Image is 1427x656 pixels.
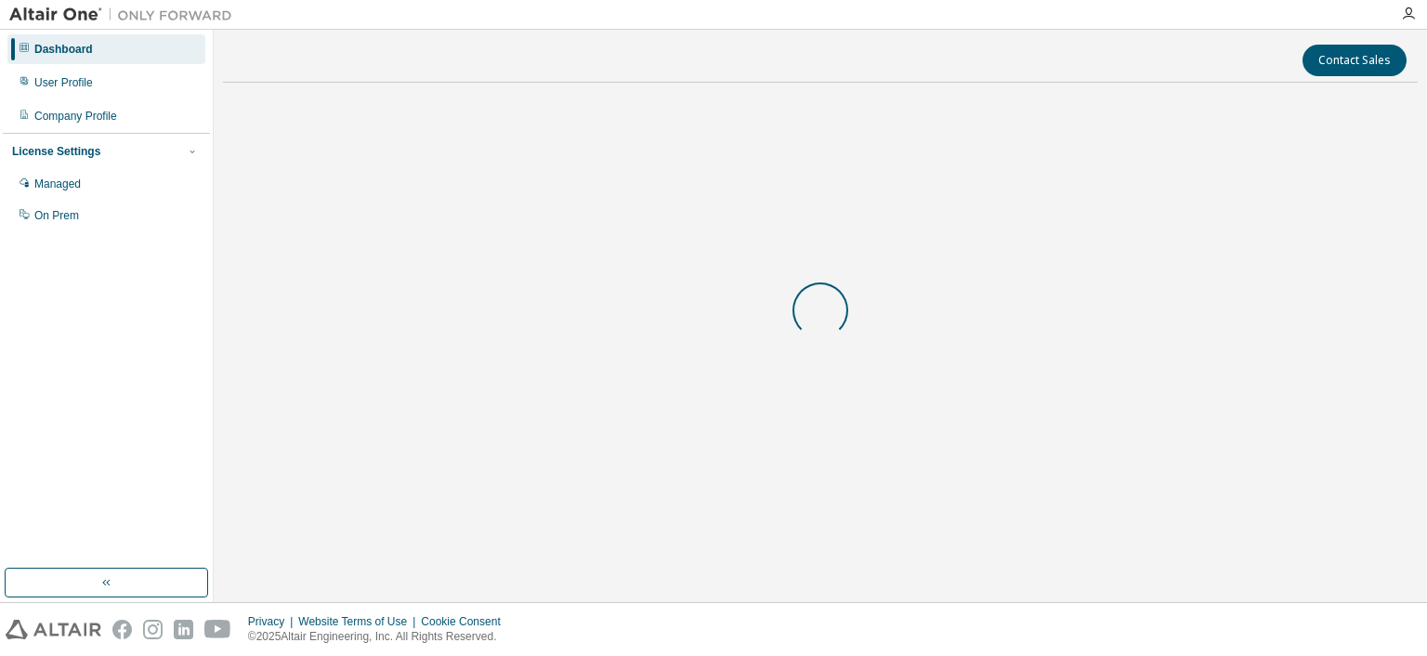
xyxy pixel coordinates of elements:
[6,620,101,639] img: altair_logo.svg
[34,177,81,191] div: Managed
[1303,45,1407,76] button: Contact Sales
[248,629,512,645] p: © 2025 Altair Engineering, Inc. All Rights Reserved.
[34,75,93,90] div: User Profile
[204,620,231,639] img: youtube.svg
[9,6,242,24] img: Altair One
[248,614,298,629] div: Privacy
[298,614,421,629] div: Website Terms of Use
[421,614,511,629] div: Cookie Consent
[34,42,93,57] div: Dashboard
[34,208,79,223] div: On Prem
[34,109,117,124] div: Company Profile
[174,620,193,639] img: linkedin.svg
[112,620,132,639] img: facebook.svg
[12,144,100,159] div: License Settings
[143,620,163,639] img: instagram.svg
